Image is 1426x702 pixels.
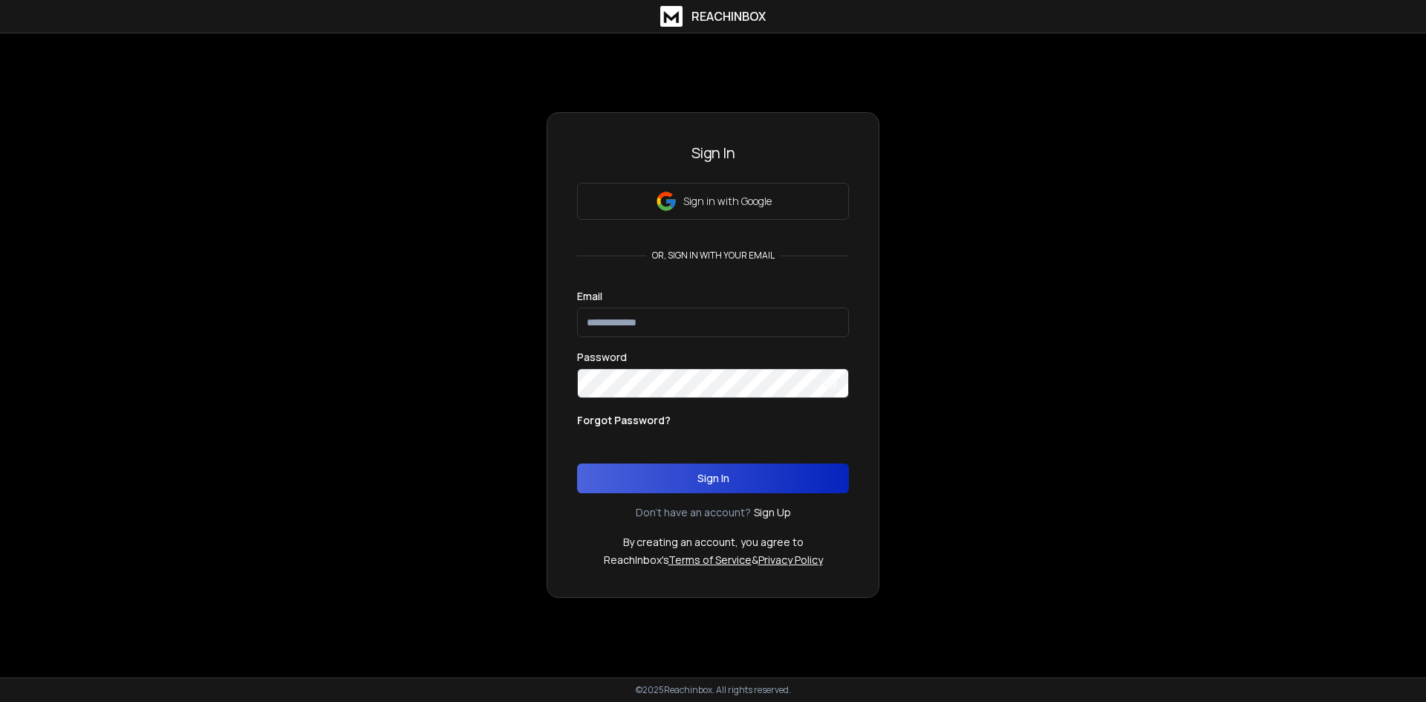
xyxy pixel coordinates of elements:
[660,6,766,27] a: ReachInbox
[623,535,804,550] p: By creating an account, you agree to
[577,143,849,163] h3: Sign In
[577,413,671,428] p: Forgot Password?
[758,553,823,567] a: Privacy Policy
[660,6,683,27] img: logo
[646,250,781,261] p: or, sign in with your email
[577,291,602,302] label: Email
[577,464,849,493] button: Sign In
[604,553,823,568] p: ReachInbox's &
[668,553,752,567] a: Terms of Service
[636,684,791,696] p: © 2025 Reachinbox. All rights reserved.
[636,505,751,520] p: Don't have an account?
[577,183,849,220] button: Sign in with Google
[577,352,627,363] label: Password
[691,7,766,25] h1: ReachInbox
[754,505,791,520] a: Sign Up
[683,194,772,209] p: Sign in with Google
